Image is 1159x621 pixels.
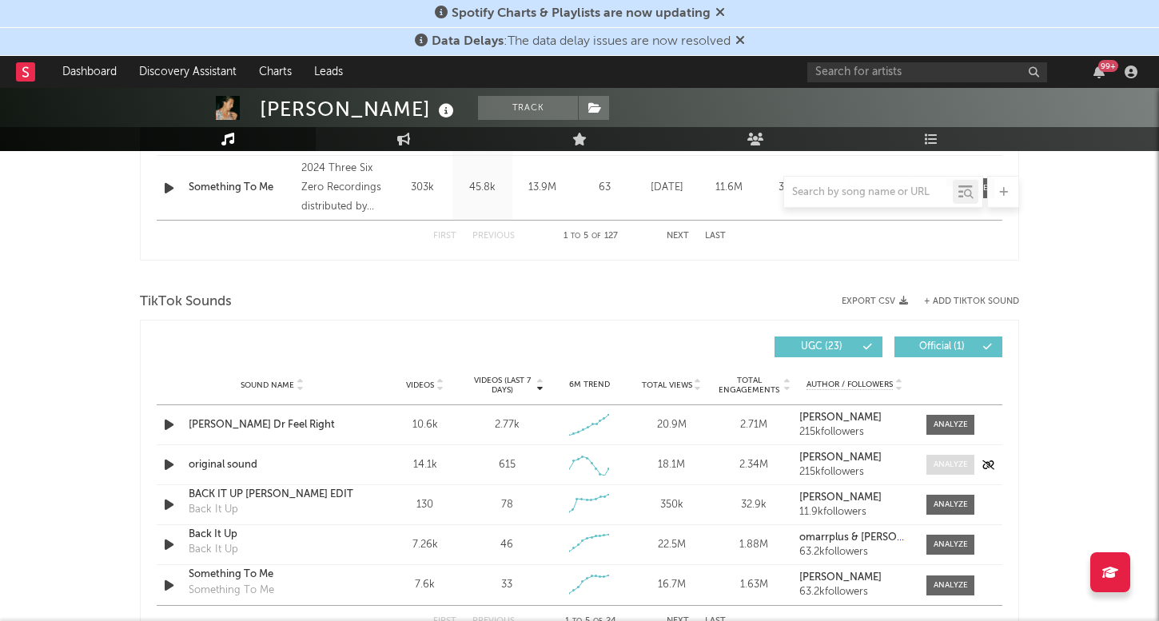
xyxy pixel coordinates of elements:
div: 46 [500,537,513,553]
span: Data Delays [432,35,504,48]
button: Export CSV [842,297,908,306]
a: [PERSON_NAME] [799,412,910,424]
div: 10.6k [388,417,462,433]
span: Author / Followers [807,380,893,390]
div: 32.9k [717,497,791,513]
span: Total Views [642,380,692,390]
span: TikTok Sounds [140,293,232,312]
div: [PERSON_NAME] [260,96,458,122]
div: 350k [635,497,709,513]
div: 7.26k [388,537,462,553]
a: [PERSON_NAME] [799,492,910,504]
div: 130 [388,497,462,513]
span: Videos [406,380,434,390]
button: Track [478,96,578,120]
strong: [PERSON_NAME] [799,572,882,583]
button: 99+ [1093,66,1105,78]
div: 615 [499,457,516,473]
span: Spotify Charts & Playlists are now updating [452,7,711,20]
div: 99 + [1098,60,1118,72]
div: 11.9k followers [799,507,910,518]
span: UGC ( 23 ) [785,342,858,352]
a: [PERSON_NAME] [799,452,910,464]
strong: [PERSON_NAME] [799,452,882,463]
a: Charts [248,56,303,88]
span: Total Engagements [717,376,782,395]
button: + Add TikTok Sound [924,297,1019,306]
div: Back It Up [189,542,238,558]
a: Something To Me [189,567,356,583]
a: original sound [189,457,356,473]
button: Next [667,232,689,241]
a: BACK IT UP [PERSON_NAME] EDIT [189,487,356,503]
strong: omarrplus & [PERSON_NAME] [799,532,943,543]
div: 2.71M [717,417,791,433]
span: Official ( 1 ) [905,342,978,352]
div: 2.34M [717,457,791,473]
div: 1.88M [717,537,791,553]
div: 20.9M [635,417,709,433]
span: Sound Name [241,380,294,390]
div: 1 5 127 [547,227,635,246]
a: Dashboard [51,56,128,88]
div: 14.1k [388,457,462,473]
div: Back It Up [189,502,238,518]
div: 2024 Three Six Zero Recordings distributed by gamma. “Something To Me” is an adaptation of “Weak”... [301,159,388,217]
div: 63.2k followers [799,547,910,558]
div: 22.5M [635,537,709,553]
button: First [433,232,456,241]
strong: [PERSON_NAME] [799,492,882,503]
span: Videos (last 7 days) [470,376,535,395]
span: Dismiss [735,35,745,48]
div: 7.6k [388,577,462,593]
span: to [571,233,580,240]
div: 18.1M [635,457,709,473]
div: 215k followers [799,467,910,478]
button: Last [705,232,726,241]
div: 2.77k [495,417,520,433]
span: : The data delay issues are now resolved [432,35,731,48]
button: + Add TikTok Sound [908,297,1019,306]
button: UGC(23) [775,336,882,357]
div: 1.63M [717,577,791,593]
div: 33 [501,577,512,593]
button: Official(1) [894,336,1002,357]
input: Search by song name or URL [784,186,953,199]
div: 215k followers [799,427,910,438]
a: [PERSON_NAME] Dr Feel Right [189,417,356,433]
a: [PERSON_NAME] [799,572,910,583]
input: Search for artists [807,62,1047,82]
a: omarrplus & [PERSON_NAME] [799,532,910,543]
div: 63.2k followers [799,587,910,598]
div: 78 [501,497,513,513]
span: Dismiss [715,7,725,20]
strong: [PERSON_NAME] [799,412,882,423]
a: Discovery Assistant [128,56,248,88]
div: Something To Me [189,583,274,599]
button: Previous [472,232,515,241]
div: 6M Trend [552,379,627,391]
span: of [591,233,601,240]
a: Back It Up [189,527,356,543]
div: 16.7M [635,577,709,593]
a: Leads [303,56,354,88]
